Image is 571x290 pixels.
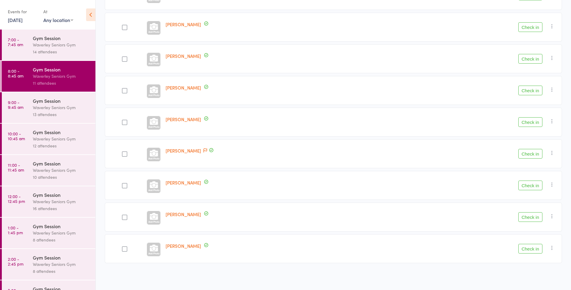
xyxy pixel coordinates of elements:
[33,174,90,181] div: 10 attendees
[2,249,95,280] a: 2:00 -2:45 pmGym SessionWaverley Seniors Gym8 attendees
[33,223,90,229] div: Gym Session
[2,186,95,217] a: 12:00 -12:45 pmGym SessionWaverley Seniors Gym16 attendees
[2,218,95,248] a: 1:00 -1:45 pmGym SessionWaverley Seniors Gym8 attendees
[2,124,95,154] a: 10:00 -10:45 amGym SessionWaverley Seniors Gym12 attendees
[33,35,90,41] div: Gym Session
[518,149,542,159] button: Check in
[8,257,23,266] time: 2:00 - 2:45 pm
[518,212,542,222] button: Check in
[518,54,542,64] button: Check in
[33,254,90,261] div: Gym Session
[166,84,201,91] a: [PERSON_NAME]
[166,211,201,217] a: [PERSON_NAME]
[33,261,90,268] div: Waverley Seniors Gym
[518,244,542,254] button: Check in
[8,162,24,172] time: 11:00 - 11:45 am
[166,21,201,27] a: [PERSON_NAME]
[33,41,90,48] div: Waverley Seniors Gym
[8,225,23,235] time: 1:00 - 1:45 pm
[8,68,23,78] time: 8:00 - 8:45 am
[33,135,90,142] div: Waverley Seniors Gym
[33,142,90,149] div: 12 attendees
[33,198,90,205] div: Waverley Seniors Gym
[33,229,90,236] div: Waverley Seniors Gym
[8,131,25,141] time: 10:00 - 10:45 am
[33,111,90,118] div: 13 attendees
[33,66,90,73] div: Gym Session
[33,129,90,135] div: Gym Session
[33,268,90,275] div: 8 attendees
[518,181,542,190] button: Check in
[33,104,90,111] div: Waverley Seniors Gym
[2,61,95,92] a: 8:00 -8:45 amGym SessionWaverley Seniors Gym11 attendees
[33,236,90,243] div: 8 attendees
[8,100,23,109] time: 9:00 - 9:45 am
[33,205,90,212] div: 16 attendees
[518,86,542,95] button: Check in
[2,92,95,123] a: 9:00 -9:45 amGym SessionWaverley Seniors Gym13 attendees
[2,155,95,186] a: 11:00 -11:45 amGym SessionWaverley Seniors Gym10 attendees
[8,7,37,17] div: Events for
[43,17,73,23] div: Any location
[518,22,542,32] button: Check in
[43,7,73,17] div: At
[33,160,90,167] div: Gym Session
[33,191,90,198] div: Gym Session
[8,17,23,23] a: [DATE]
[166,179,201,186] a: [PERSON_NAME]
[33,80,90,87] div: 11 attendees
[33,97,90,104] div: Gym Session
[33,167,90,174] div: Waverley Seniors Gym
[2,30,95,60] a: 7:00 -7:45 amGym SessionWaverley Seniors Gym14 attendees
[166,147,201,154] a: [PERSON_NAME]
[166,116,201,122] a: [PERSON_NAME]
[166,243,201,249] a: [PERSON_NAME]
[33,48,90,55] div: 14 attendees
[33,73,90,80] div: Waverley Seniors Gym
[518,117,542,127] button: Check in
[8,37,23,47] time: 7:00 - 7:45 am
[166,53,201,59] a: [PERSON_NAME]
[8,194,25,203] time: 12:00 - 12:45 pm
